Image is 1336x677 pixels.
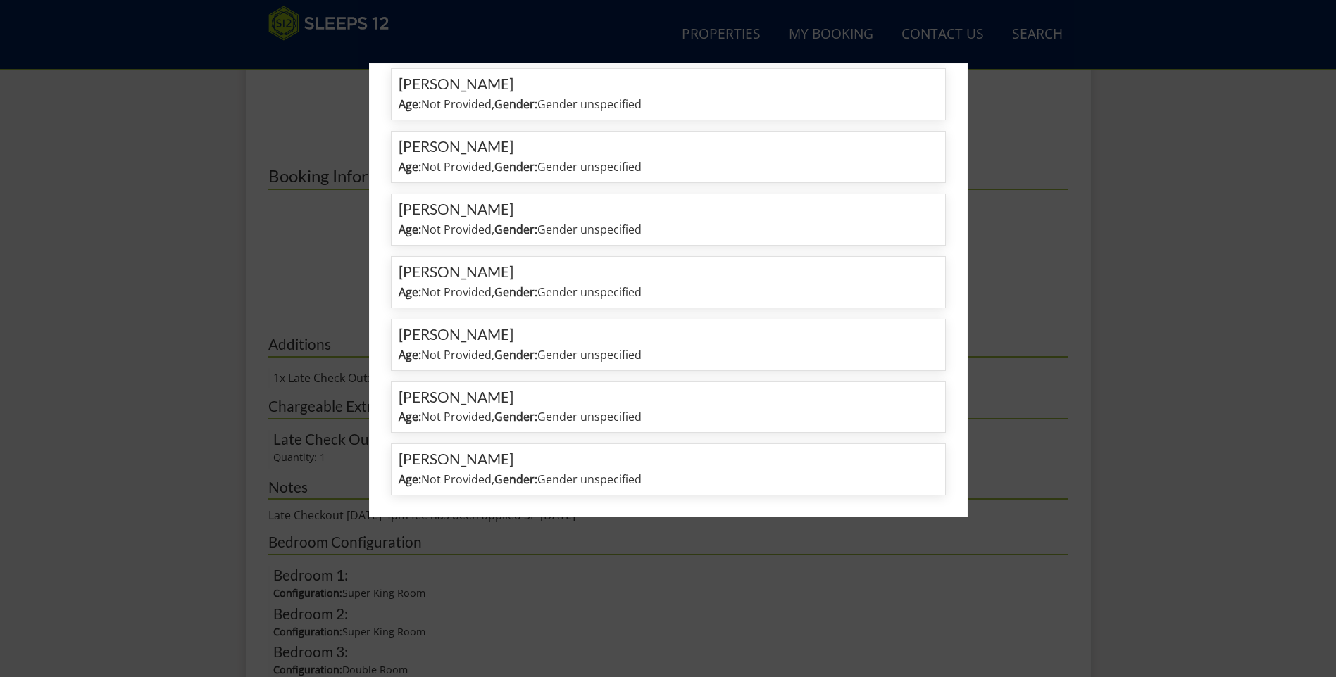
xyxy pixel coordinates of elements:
strong: Gender: [494,284,537,300]
strong: Age: [399,409,421,424]
span: Gender unspecified [494,159,642,175]
p: , [399,346,938,363]
p: , [399,158,938,175]
strong: Age: [399,284,421,300]
span: Gender unspecified [494,96,642,112]
strong: Gender: [494,222,537,237]
span: Not Provided [399,347,492,362]
h4: [PERSON_NAME] [399,327,938,343]
span: Not Provided [399,96,492,112]
strong: Gender: [494,159,537,175]
p: , [399,96,938,113]
h4: [PERSON_NAME] [399,76,938,92]
strong: Gender: [494,409,537,424]
strong: Gender: [494,96,537,112]
h4: [PERSON_NAME] [399,139,938,155]
span: Not Provided [399,284,492,300]
strong: Age: [399,159,421,175]
h4: [PERSON_NAME] [399,264,938,280]
p: Chat Live with a Human! [20,21,159,32]
span: Gender unspecified [494,347,642,362]
p: , [399,471,938,488]
span: Gender unspecified [494,472,642,487]
p: , [399,284,938,300]
span: Not Provided [399,409,492,424]
p: , [399,408,938,425]
span: Gender unspecified [494,284,642,300]
strong: Gender: [494,347,537,362]
strong: Age: [399,222,421,237]
h4: [PERSON_NAME] [399,389,938,405]
h4: [PERSON_NAME] [399,201,938,217]
button: Open LiveChat chat widget [162,18,179,35]
strong: Age: [399,472,421,487]
strong: Age: [399,96,421,112]
strong: Gender: [494,472,537,487]
span: Not Provided [399,472,492,487]
span: Not Provided [399,159,492,175]
span: Gender unspecified [494,222,642,237]
strong: Age: [399,347,421,362]
span: Not Provided [399,222,492,237]
span: Gender unspecified [494,409,642,424]
p: , [399,221,938,238]
h4: [PERSON_NAME] [399,451,938,467]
